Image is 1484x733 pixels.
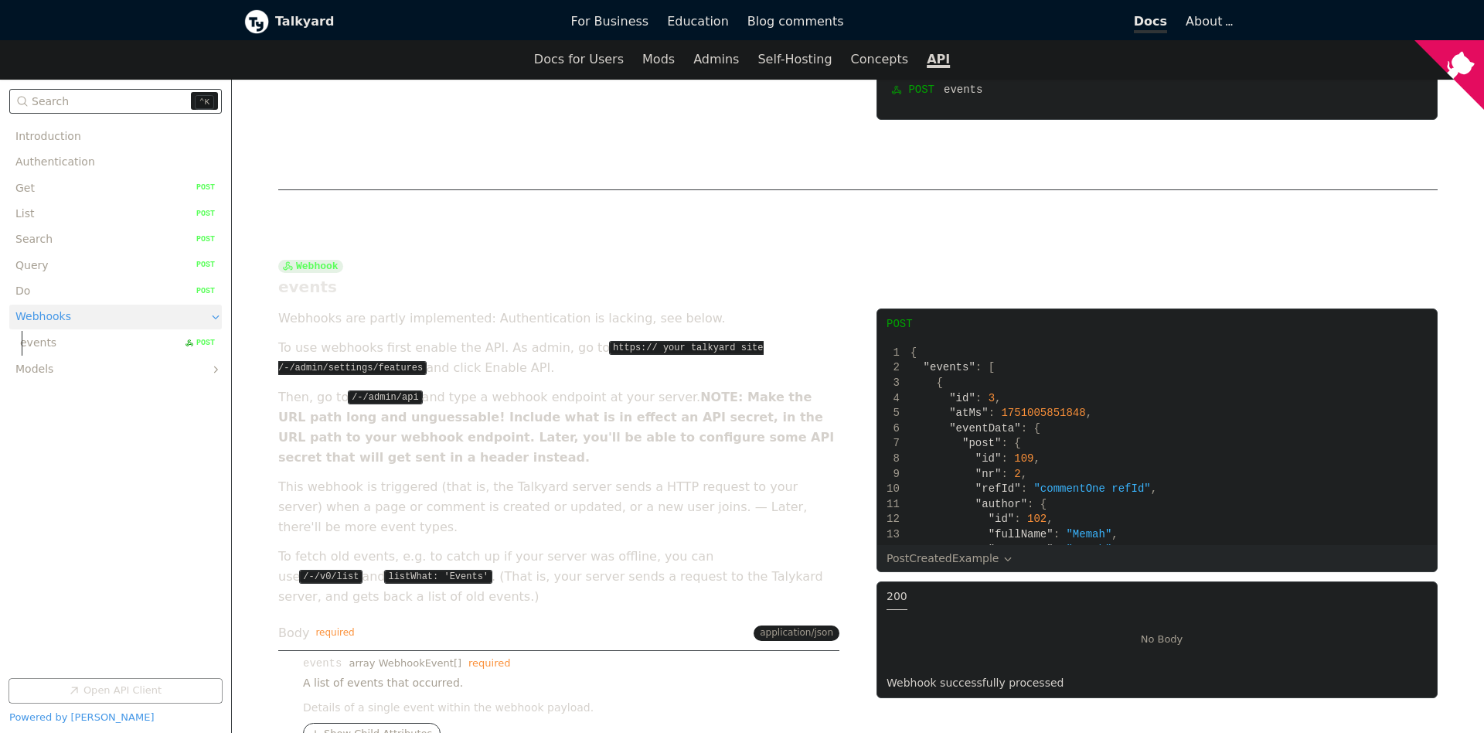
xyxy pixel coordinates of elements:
a: Open API Client [9,679,222,703]
a: Query POST [15,254,215,278]
span: Webhooks [15,310,71,325]
span: post [887,318,913,330]
span: : [1001,452,1007,465]
div: Webhook [278,260,343,273]
span: Do [15,284,30,298]
span: For Business [571,14,649,29]
span: "atMs" [949,407,988,419]
img: Talkyard logo [244,9,269,34]
span: : [975,392,982,404]
p: Webhooks are partly implemented: Authentication is lacking, see below. [278,309,839,329]
span: events [944,82,992,99]
span: POST [185,338,215,349]
a: postevents [887,82,1428,99]
span: : [989,407,995,419]
a: Docs [853,9,1177,35]
span: : [1053,544,1060,556]
div: PostCreatedExample [887,552,999,564]
span: POST [185,182,215,193]
span: : [1001,468,1007,480]
p: A list of events that occurred. [303,674,839,692]
span: "events" [924,361,975,373]
span: Search [32,95,69,107]
span: Query [15,258,49,273]
code: /-/admin/api [349,391,421,404]
code: listWhat: 'Events' [385,571,492,583]
span: "id" [949,392,975,404]
a: Introduction [15,124,215,148]
div: events [303,657,342,670]
a: Search POST [15,228,215,252]
a: Get POST [15,176,215,200]
span: "memah" [1066,544,1111,556]
ul: Webhooks endpoints [877,74,1437,107]
span: Models [15,362,53,377]
span: POST [185,209,215,220]
span: "eventData" [949,422,1020,435]
span: 109 [1014,452,1033,465]
span: { [910,346,917,359]
span: 200 [887,590,907,602]
a: Docs for Users [525,46,633,73]
span: 2 [1014,468,1020,480]
span: , [995,392,1001,404]
a: Concepts [842,46,918,73]
span: 102 [1027,513,1047,525]
span: , [1111,528,1118,540]
code: /-/v0/list [300,571,362,583]
button: PostCreatedExample [882,550,1017,567]
a: Webhooks [15,305,194,330]
a: Authentication [15,150,215,174]
div: No Body [887,618,1437,661]
span: "commentOne refId" [1033,482,1150,495]
p: This webhook is triggered (that is, the Talkyard server sends a HTTP request to your server) when... [278,477,839,537]
p: To use webhooks first enable the API. As admin, go to and click Enable API. [278,338,839,378]
b: Talkyard [275,12,550,32]
span: ⌃ [199,98,205,107]
span: application/json [760,628,833,639]
span: List [15,206,34,221]
span: "id" [975,452,1002,465]
span: "nr" [975,468,1002,480]
span: Get [15,181,35,196]
span: { [1033,422,1040,435]
span: : [1027,498,1033,510]
span: "refId" [975,482,1021,495]
code: https:// your talkyard site /-/admin/settings/features [278,342,764,374]
a: API [917,46,959,73]
span: : [1021,482,1027,495]
span: "id" [989,513,1015,525]
span: post [887,82,934,99]
a: Self-Hosting [748,46,841,73]
span: "post" [962,437,1001,449]
p: Then, go to and type a webhook endpoint at your server. [278,387,839,468]
a: Blog comments [738,9,853,35]
h3: events [278,278,337,296]
span: : [1021,422,1027,435]
a: Powered by [PERSON_NAME] [9,712,154,724]
p: Details of a single event within the webhook payload. [303,699,594,717]
span: POST [185,286,215,297]
p: Webhook successfully processed [887,674,1064,692]
span: Education [667,14,729,29]
span: POST [185,261,215,271]
span: [ [989,361,995,373]
span: 1751005851848 [1001,407,1085,419]
a: Models [15,357,194,382]
span: : [975,361,982,373]
span: "author" [975,498,1027,510]
span: , [1021,468,1027,480]
span: Introduction [15,129,81,144]
span: Authentication [15,155,95,169]
span: : [1053,528,1060,540]
span: , [1047,513,1053,525]
a: Do POST [15,279,215,303]
span: , [1033,452,1040,465]
span: { [1040,498,1047,510]
a: Mods [633,46,684,73]
div: required [315,628,354,639]
span: array WebhookEvent[] [349,658,461,670]
section: Example Responses [876,581,1438,698]
span: Docs [1134,14,1167,33]
span: : [1014,513,1020,525]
